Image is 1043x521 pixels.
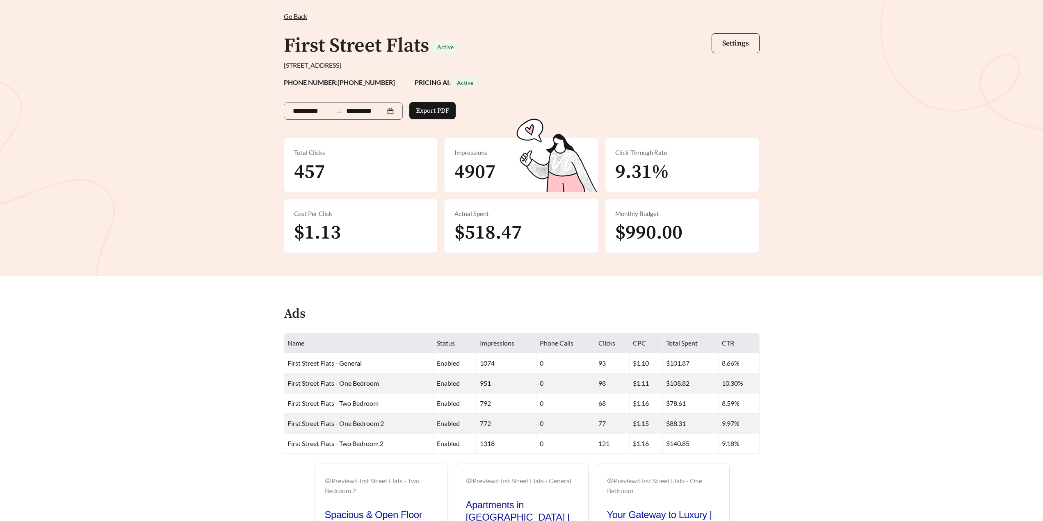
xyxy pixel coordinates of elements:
[477,414,536,434] td: 772
[663,414,719,434] td: $88.31
[466,476,578,486] div: Preview: First Street Flats - General
[630,434,663,454] td: $1.16
[722,39,749,48] span: Settings
[712,33,760,53] button: Settings
[607,478,614,484] span: eye
[630,373,663,394] td: $1.11
[477,333,536,353] th: Impressions
[722,339,734,347] span: CTR
[437,419,460,427] span: enabled
[325,476,437,496] div: Preview: First Street Flats - Two Bedroom 2
[477,394,536,414] td: 792
[595,333,630,353] th: Clicks
[294,221,341,245] span: $1.13
[466,478,472,484] span: eye
[663,434,719,454] td: $140.85
[595,434,630,454] td: 121
[288,359,362,367] span: First Street Flats - General
[615,221,682,245] span: $990.00
[294,160,325,184] span: 457
[719,434,760,454] td: 9.18%
[284,78,395,86] strong: PHONE NUMBER: [PHONE_NUMBER]
[284,60,760,70] div: [STREET_ADDRESS]
[437,359,460,367] span: enabled
[335,107,343,115] span: to
[457,79,473,86] span: Active
[719,394,760,414] td: 8.59%
[536,394,595,414] td: 0
[630,353,663,373] td: $1.10
[477,373,536,394] td: 951
[536,373,595,394] td: 0
[437,399,460,407] span: enabled
[335,108,343,115] span: swap-right
[437,439,460,447] span: enabled
[434,333,477,353] th: Status
[663,333,719,353] th: Total Spent
[325,478,331,484] span: eye
[454,160,495,184] span: 4907
[663,373,719,394] td: $108.82
[284,34,429,58] h1: First Street Flats
[630,394,663,414] td: $1.16
[284,12,307,20] span: Go Back
[607,476,719,496] div: Preview: First Street Flats - One Bedroom
[615,148,749,157] div: Click-Through Rate
[288,419,384,427] span: First Street Flats - One Bedroom 2
[454,209,588,218] div: Actual Spent
[595,414,630,434] td: 77
[288,379,379,387] span: First Street Flats - One Bedroom
[415,78,478,86] strong: PRICING AI:
[615,209,749,218] div: Monthly Budget
[719,414,760,434] td: 9.97%
[454,148,588,157] div: Impressions
[437,43,454,50] span: Active
[536,353,595,373] td: 0
[719,353,760,373] td: 8.66%
[477,434,536,454] td: 1318
[288,439,383,447] span: First Street Flats - Two Bedroom 2
[416,106,449,116] span: Export PDF
[595,394,630,414] td: 68
[477,353,536,373] td: 1074
[536,434,595,454] td: 0
[284,333,434,353] th: Name
[536,414,595,434] td: 0
[595,373,630,394] td: 98
[454,221,522,245] span: $518.47
[595,353,630,373] td: 93
[536,333,595,353] th: Phone Calls
[663,394,719,414] td: $78.61
[409,102,456,119] button: Export PDF
[294,148,428,157] div: Total Clicks
[288,399,379,407] span: First Street Flats - Two Bedroom
[719,373,760,394] td: 10.30%
[630,414,663,434] td: $1.15
[294,209,428,218] div: Cost Per Click
[615,160,669,184] span: 9.31%
[284,307,306,321] h4: Ads
[437,379,460,387] span: enabled
[663,353,719,373] td: $101.87
[633,339,646,347] span: CPC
